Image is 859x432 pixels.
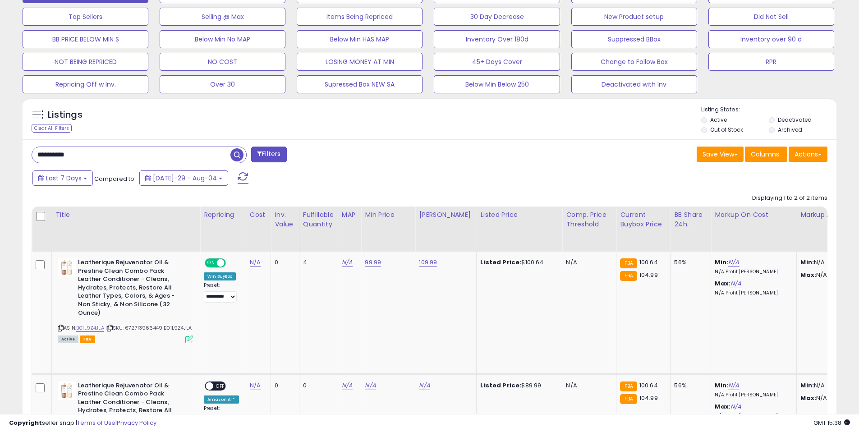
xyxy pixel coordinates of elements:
[566,258,609,267] div: N/A
[342,258,353,267] a: N/A
[620,258,637,268] small: FBA
[708,53,834,71] button: RPR
[708,8,834,26] button: Did Not Sell
[728,258,739,267] a: N/A
[715,269,790,275] p: N/A Profit [PERSON_NAME]
[106,324,192,331] span: | SKU: 672713966449 B01L9Z4JLA
[117,418,156,427] a: Privacy Policy
[303,210,334,229] div: Fulfillable Quantity
[23,8,148,26] button: Top Sellers
[78,258,188,319] b: Leatherique Rejuvenator Oil & Prestine Clean Combo Pack Leather Conditioner - Cleans, Hydrates, P...
[213,382,228,390] span: OFF
[204,210,242,220] div: Repricing
[728,381,739,390] a: N/A
[250,210,267,220] div: Cost
[789,147,827,162] button: Actions
[23,53,148,71] button: NOT BEING REPRICED
[715,290,790,296] p: N/A Profit [PERSON_NAME]
[80,335,95,343] span: FBA
[620,394,637,404] small: FBA
[639,381,658,390] span: 100.64
[297,30,423,48] button: Below Min HAS MAP
[23,75,148,93] button: Repricing Off w Inv.
[745,147,787,162] button: Columns
[419,210,473,220] div: [PERSON_NAME]
[710,116,727,124] label: Active
[32,170,93,186] button: Last 7 Days
[751,150,779,159] span: Columns
[55,210,196,220] div: Title
[77,418,115,427] a: Terms of Use
[701,106,836,114] p: Listing States:
[620,381,637,391] small: FBA
[275,381,292,390] div: 0
[250,258,261,267] a: N/A
[711,207,797,252] th: The percentage added to the cost of goods (COGS) that forms the calculator for Min & Max prices.
[571,53,697,71] button: Change to Follow Box
[480,258,521,267] b: Listed Price:
[275,210,295,229] div: Inv. value
[715,210,793,220] div: Markup on Cost
[800,271,816,279] strong: Max:
[250,381,261,390] a: N/A
[710,126,743,133] label: Out of Stock
[800,258,814,267] strong: Min:
[297,53,423,71] button: LOSING MONEY AT MIN
[160,8,285,26] button: Selling @ Max
[342,210,357,220] div: MAP
[674,381,704,390] div: 56%
[365,210,411,220] div: Min Price
[730,402,741,411] a: N/A
[23,30,148,48] button: BB PRICE BELOW MIN S
[297,8,423,26] button: Items Being Repriced
[94,175,136,183] span: Compared to:
[419,381,430,390] a: N/A
[715,392,790,398] p: N/A Profit [PERSON_NAME]
[9,419,156,427] div: seller snap | |
[778,116,812,124] label: Deactivated
[434,53,560,71] button: 45+ Days Cover
[566,381,609,390] div: N/A
[342,381,353,390] a: N/A
[715,381,728,390] b: Min:
[566,210,612,229] div: Comp. Price Threshold
[715,279,730,288] b: Max:
[620,210,666,229] div: Current Buybox Price
[76,324,104,332] a: B01L9Z4JLA
[225,259,239,267] span: OFF
[800,381,814,390] strong: Min:
[303,258,331,267] div: 4
[297,75,423,93] button: Supressed Box NEW SA
[160,53,285,71] button: NO COST
[9,418,42,427] strong: Copyright
[419,258,437,267] a: 109.99
[813,418,850,427] span: 2025-08-12 15:38 GMT
[730,279,741,288] a: N/A
[46,174,82,183] span: Last 7 Days
[639,271,658,279] span: 104.99
[365,258,381,267] a: 99.99
[800,394,816,402] strong: Max:
[434,8,560,26] button: 30 Day Decrease
[303,381,331,390] div: 0
[206,259,217,267] span: ON
[365,381,376,390] a: N/A
[251,147,286,162] button: Filters
[204,282,239,303] div: Preset:
[752,194,827,202] div: Displaying 1 to 2 of 2 items
[204,272,236,280] div: Win BuyBox
[639,394,658,402] span: 104.99
[480,381,521,390] b: Listed Price:
[434,75,560,93] button: Below Min Below 250
[58,381,76,400] img: 41m4255ECcL._SL40_.jpg
[571,8,697,26] button: New Product setup
[160,30,285,48] button: Below Min No MAP
[571,30,697,48] button: Suppressed BBox
[58,335,78,343] span: All listings currently available for purchase on Amazon
[480,210,558,220] div: Listed Price
[480,381,555,390] div: $89.99
[160,75,285,93] button: Over 30
[153,174,217,183] span: [DATE]-29 - Aug-04
[434,30,560,48] button: Inventory Over 180d
[708,30,834,48] button: Inventory over 90 d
